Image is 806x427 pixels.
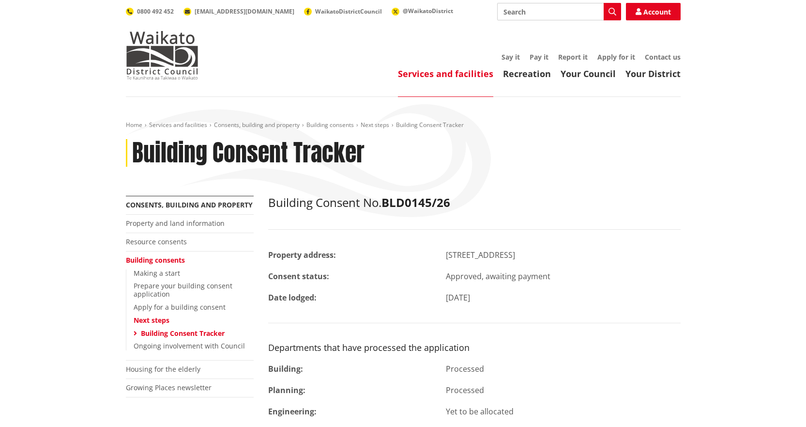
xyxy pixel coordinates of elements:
a: Services and facilities [398,68,493,79]
strong: Engineering: [268,406,317,417]
a: Contact us [645,52,681,62]
a: Housing for the elderly [126,364,200,374]
a: Apply for a building consent [134,302,226,312]
a: Apply for it [597,52,635,62]
div: [DATE] [439,292,688,303]
a: Home [126,121,142,129]
strong: Building: [268,364,303,374]
input: Search input [497,3,621,20]
a: Your District [625,68,681,79]
span: Building Consent Tracker [396,121,464,129]
a: WaikatoDistrictCouncil [304,7,382,16]
a: Services and facilities [149,121,207,129]
a: Building consents [126,255,185,265]
a: Say it [502,52,520,62]
strong: Consent status: [268,271,329,282]
a: Property and land information [126,219,225,228]
span: [EMAIL_ADDRESS][DOMAIN_NAME] [195,7,294,16]
a: Your Council [561,68,616,79]
strong: Planning: [268,385,305,395]
a: Making a start [134,269,180,278]
a: Report it [558,52,588,62]
a: Prepare your building consent application [134,281,232,299]
div: Processed [439,384,688,396]
a: [EMAIL_ADDRESS][DOMAIN_NAME] [183,7,294,16]
nav: breadcrumb [126,121,681,129]
a: Growing Places newsletter [126,383,212,392]
div: Yet to be allocated [439,406,688,417]
a: Next steps [361,121,389,129]
div: Processed [439,363,688,375]
h3: Departments that have processed the application [268,343,681,353]
div: Approved, awaiting payment [439,270,688,282]
strong: BLD0145/26 [381,194,450,210]
h2: Building Consent No. [268,196,681,210]
a: Account [626,3,681,20]
img: Waikato District Council - Te Kaunihera aa Takiwaa o Waikato [126,31,198,79]
span: @WaikatoDistrict [403,7,453,15]
span: WaikatoDistrictCouncil [315,7,382,16]
a: Building consents [306,121,354,129]
span: 0800 492 452 [137,7,174,16]
strong: Date lodged: [268,292,317,303]
a: 0800 492 452 [126,7,174,16]
strong: Property address: [268,250,336,260]
h1: Building Consent Tracker [132,139,365,167]
a: Resource consents [126,237,187,246]
a: Recreation [503,68,551,79]
div: [STREET_ADDRESS] [439,249,688,261]
a: @WaikatoDistrict [392,7,453,15]
a: Pay it [530,52,548,62]
a: Consents, building and property [214,121,300,129]
a: Consents, building and property [126,200,253,209]
a: Next steps [134,316,169,325]
a: Building Consent Tracker [141,329,225,338]
a: Ongoing involvement with Council [134,341,245,350]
